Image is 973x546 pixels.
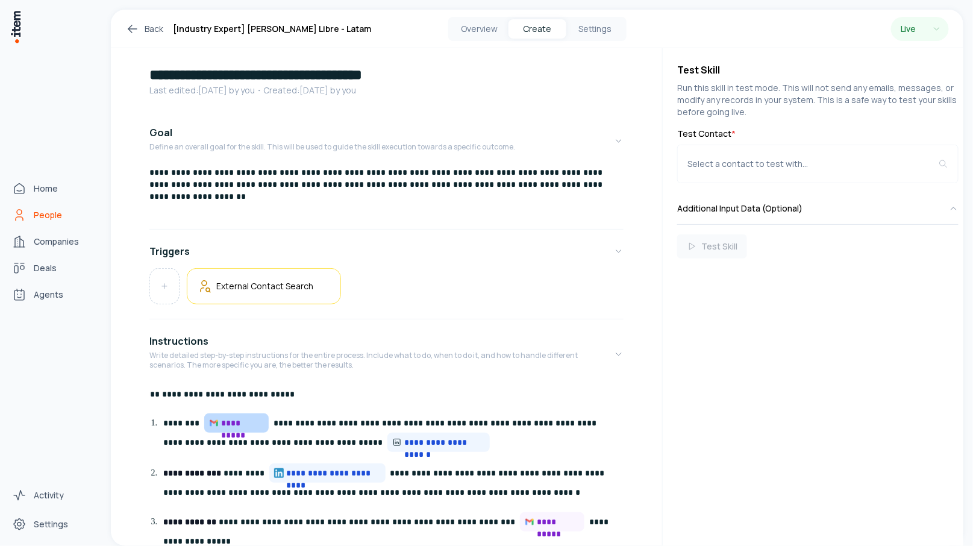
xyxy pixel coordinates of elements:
h4: Goal [149,125,172,140]
button: Additional Input Data (Optional) [677,193,959,224]
button: Overview [451,19,508,39]
p: Run this skill in test mode. This will not send any emails, messages, or modify any records in yo... [677,82,959,118]
a: People [7,203,99,227]
p: Define an overall goal for the skill. This will be used to guide the skill execution towards a sp... [149,142,515,152]
button: InstructionsWrite detailed step-by-step instructions for the entire process. Include what to do, ... [149,324,624,384]
span: Deals [34,262,57,274]
a: Home [7,177,99,201]
span: Companies [34,236,79,248]
h1: [Industry Expert] [PERSON_NAME] Libre - Latam [173,22,371,36]
img: Item Brain Logo [10,10,22,44]
a: Deals [7,256,99,280]
a: Agents [7,283,99,307]
a: Companies [7,230,99,254]
a: Activity [7,483,99,507]
div: Triggers [149,268,624,314]
label: Test Contact [677,128,959,140]
h4: Test Skill [677,63,959,77]
p: Write detailed step-by-step instructions for the entire process. Include what to do, when to do i... [149,351,614,370]
a: Settings [7,512,99,536]
span: Home [34,183,58,195]
button: Create [508,19,566,39]
div: GoalDefine an overall goal for the skill. This will be used to guide the skill execution towards ... [149,166,624,224]
button: GoalDefine an overall goal for the skill. This will be used to guide the skill execution towards ... [149,116,624,166]
span: Activity [34,489,64,501]
p: Last edited: [DATE] by you ・Created: [DATE] by you [149,84,624,96]
h4: Instructions [149,334,208,348]
button: Triggers [149,234,624,268]
div: Select a contact to test with... [687,158,939,170]
a: Back [125,22,163,36]
span: People [34,209,62,221]
span: Settings [34,518,68,530]
span: Agents [34,289,63,301]
h4: Triggers [149,244,190,259]
h5: External Contact Search [216,280,313,292]
button: Settings [566,19,624,39]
